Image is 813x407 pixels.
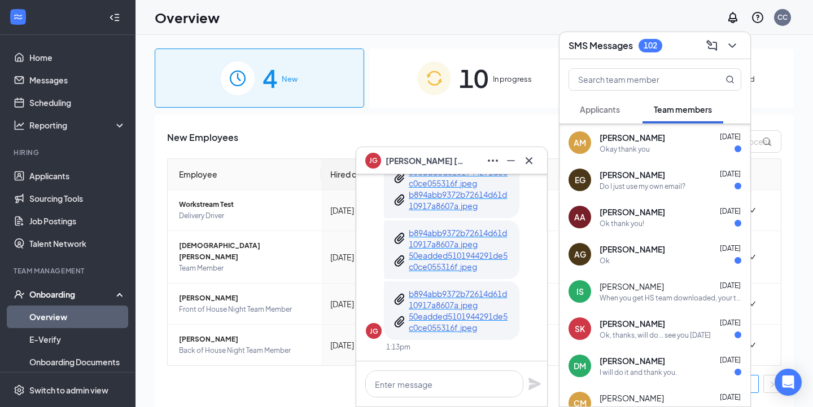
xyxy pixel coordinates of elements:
span: [DATE] [720,207,741,215]
a: Onboarding Documents [29,351,126,373]
span: Team members [654,104,712,114]
div: IS [576,286,584,297]
span: [DATE] [720,356,741,364]
div: [DATE] [330,204,478,216]
svg: UserCheck [14,289,25,300]
div: [DATE] [330,251,478,263]
div: AG [574,249,586,260]
svg: Ellipses [486,154,500,167]
div: [DATE] [330,339,478,351]
div: When you get HS team downloaded, your temporary login will be username: 494801734 password: [SECU... [600,293,741,303]
span: [DATE] [720,281,741,290]
h1: Overview [155,8,220,27]
div: EG [575,174,585,185]
button: Minimize [502,152,520,170]
td: Midlothian [486,231,627,284]
li: Next Page [763,375,781,393]
span: In progress [493,73,532,85]
a: Home [29,46,126,69]
div: Onboarding [29,289,116,300]
span: [DATE] [720,393,741,401]
div: JG [370,326,378,336]
input: Search team member [569,69,703,90]
span: [PERSON_NAME] [600,206,665,218]
svg: Paperclip [393,171,406,184]
a: b894abb9372b72614d61d10917a8607a.jpeg [409,288,510,311]
div: 102 [644,41,657,50]
div: Do I just use my own email? [600,182,685,191]
span: [DEMOGRAPHIC_DATA][PERSON_NAME] [179,240,312,263]
div: DM [574,360,586,371]
div: Switch to admin view [29,384,108,396]
span: down [748,341,756,349]
span: [DATE] [720,170,741,178]
svg: Paperclip [393,293,406,306]
a: 50eadded5101944291de5c0ce055316f.jpeg [409,250,510,272]
svg: Cross [522,154,536,167]
svg: Notifications [726,11,740,24]
svg: Paperclip [393,254,406,268]
div: Reporting [29,120,126,131]
a: Messages [29,69,126,91]
div: CC [777,12,788,22]
a: Overview [29,306,126,328]
span: [PERSON_NAME] [600,132,665,143]
svg: Paperclip [393,315,406,329]
button: ComposeMessage [703,37,721,55]
span: Back of House Night Team Member [179,345,312,356]
div: I will do it and thank you. [600,368,677,377]
button: Ellipses [484,152,502,170]
span: [PERSON_NAME] [600,244,665,255]
div: AM [574,137,586,148]
span: Delivery Driver [179,210,312,222]
div: 1:13pm [386,342,410,352]
div: Ok, thanks, will do... see you [DATE] [600,330,711,340]
td: Midlothian [486,325,627,365]
span: 10 [459,59,488,98]
button: Cross [520,152,538,170]
span: [PERSON_NAME] [600,281,664,292]
a: 50eadded5101944291de5c0ce055316f.jpeg [409,311,510,333]
div: Ok [600,256,610,266]
a: Sourcing Tools [29,187,126,210]
svg: Collapse [109,12,120,23]
span: New Employees [167,130,238,153]
span: [DATE] [720,244,741,253]
svg: ComposeMessage [705,39,719,52]
span: [DATE] [720,318,741,327]
h3: SMS Messages [569,39,633,52]
div: Team Management [14,266,124,276]
a: 50eadded5101944291de5c0ce055316f.jpeg [409,166,510,189]
svg: Analysis [14,120,25,131]
span: Workstream Test [179,199,312,210]
span: [PERSON_NAME] [179,334,312,345]
span: [PERSON_NAME] [PERSON_NAME] [386,154,465,167]
div: Hiring [14,148,124,157]
svg: Paperclip [393,232,406,245]
span: Team Member [179,263,312,274]
svg: ChevronDown [725,39,739,52]
span: down [748,206,756,214]
span: Front of House Night Team Member [179,304,312,315]
svg: QuestionInfo [751,11,764,24]
svg: WorkstreamLogo [12,11,24,23]
span: [PERSON_NAME] [600,318,665,329]
td: Midlothian [486,284,627,325]
div: Open Intercom Messenger [775,369,802,396]
div: Okay thank you [600,144,650,154]
span: [PERSON_NAME] [179,293,312,304]
a: Applicants [29,165,126,187]
svg: Settings [14,384,25,396]
span: [PERSON_NAME] [600,169,665,180]
span: down [748,300,756,308]
a: b894abb9372b72614d61d10917a8607a.jpeg [409,189,510,211]
a: b894abb9372b72614d61d10917a8607a.jpeg [409,227,510,250]
span: 4 [263,59,277,98]
td: Midlothian [486,190,627,231]
svg: Plane [528,377,541,391]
